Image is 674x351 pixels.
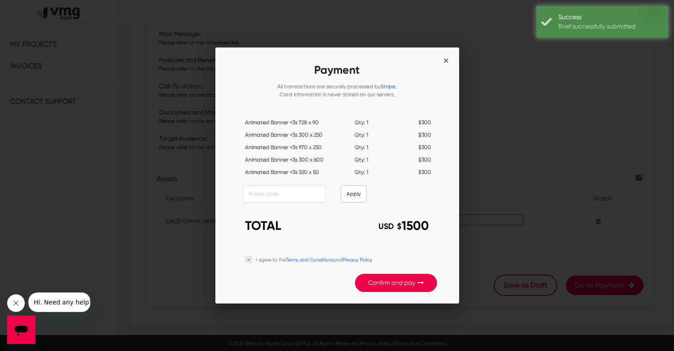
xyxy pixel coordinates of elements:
iframe: Button to launch messaging window [7,316,35,344]
h2: Payment [243,62,431,83]
div: Animated Banner <3s 320 x 50 [245,168,338,181]
div: Qty: 1 [338,143,385,156]
div: Animated Banner <3s 300 x 600 [245,156,338,168]
div: 300 [385,118,431,131]
div: Qty: 1 [338,156,385,168]
span: $ [418,144,421,150]
span: $ [418,157,421,163]
span: × [444,55,448,67]
span: $ [418,119,421,126]
iframe: Close message [7,294,25,312]
div: Animated Banner <3s 300 x 250 [245,131,338,143]
a: Terms and Conditions [286,257,334,263]
div: Qty: 1 [338,168,385,181]
span: $ [397,222,401,232]
input: Promo code [243,185,326,203]
span: USD [378,222,394,232]
div: All transactions are securely processed by Card information is never stored on our servers. [243,83,431,107]
div: Qty: 1 [338,118,385,131]
h3: TOTAL [245,218,331,233]
div: 300 [385,143,431,156]
div: Animated Banner <3s 728 x 90 [245,118,338,131]
div: Animated Banner <3s 970 x 250 [245,143,338,156]
button: Confirm and pay [355,274,437,292]
a: Privacy Policy [343,257,373,263]
span: Hi. Need any help? [5,6,64,13]
div: Success [558,12,656,22]
span: $ [418,169,421,175]
h3: 1500 [344,218,429,233]
button: Close [444,55,448,66]
div: Brief successfully submitted [558,22,656,31]
div: 300 [385,131,431,143]
span: $ [418,132,421,138]
button: Apply [340,185,367,203]
div: Qty: 1 [338,131,385,143]
label: I agree to the and [256,254,373,264]
div: 300 [385,168,431,181]
a: Stripe. [381,83,397,90]
iframe: Message from company [28,292,90,312]
div: 300 [385,156,431,168]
